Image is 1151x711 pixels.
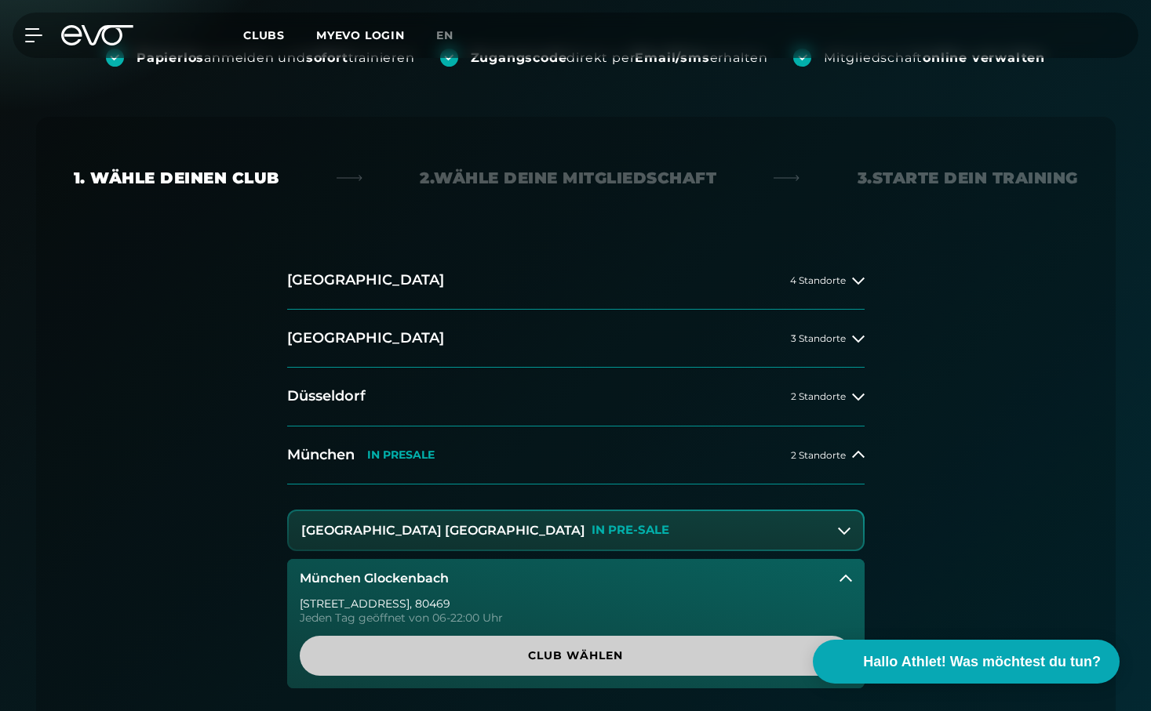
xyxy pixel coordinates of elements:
[287,445,355,465] h2: München
[243,27,316,42] a: Clubs
[791,333,846,343] span: 3 Standorte
[436,28,453,42] span: en
[420,167,716,189] div: 2. Wähle deine Mitgliedschaft
[791,391,846,401] span: 2 Standorte
[316,28,405,42] a: MYEVO LOGIN
[858,167,1078,189] div: 3. Starte dein Training
[287,368,865,426] button: Düsseldorf2 Standorte
[592,524,669,537] p: IN PRE-SALE
[813,640,1120,684] button: Hallo Athlet! Was möchtest du tun?
[301,524,585,538] h3: [GEOGRAPHIC_DATA] [GEOGRAPHIC_DATA]
[337,648,814,664] span: Club wählen
[367,448,435,462] p: IN PRESALE
[289,511,863,550] button: [GEOGRAPHIC_DATA] [GEOGRAPHIC_DATA]IN PRE-SALE
[863,651,1101,673] span: Hallo Athlet! Was möchtest du tun?
[287,310,865,368] button: [GEOGRAPHIC_DATA]3 Standorte
[300,612,852,623] div: Jeden Tag geöffnet von 06-22:00 Uhr
[300,571,449,586] h3: München Glockenbach
[300,636,852,676] a: Club wählen
[300,598,852,609] div: [STREET_ADDRESS] , 80469
[287,559,865,598] button: München Glockenbach
[287,386,366,406] h2: Düsseldorf
[287,270,444,290] h2: [GEOGRAPHIC_DATA]
[287,328,444,348] h2: [GEOGRAPHIC_DATA]
[790,275,846,285] span: 4 Standorte
[287,426,865,484] button: MünchenIN PRESALE2 Standorte
[436,27,472,45] a: en
[791,450,846,460] span: 2 Standorte
[287,252,865,310] button: [GEOGRAPHIC_DATA]4 Standorte
[243,28,285,42] span: Clubs
[74,167,279,189] div: 1. Wähle deinen Club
